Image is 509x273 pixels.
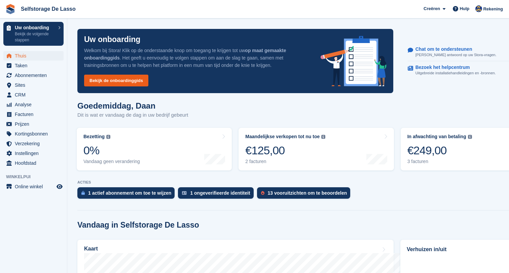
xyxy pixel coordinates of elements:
[3,139,64,148] a: menu
[106,135,110,139] img: icon-info-grey-7440780725fd019a000dd9b08b2336e03edf1995a4989e88bcd33f0948082b44.svg
[84,48,286,61] strong: op maat gemaakte onboardinggids
[321,135,325,139] img: icon-info-grey-7440780725fd019a000dd9b08b2336e03edf1995a4989e88bcd33f0948082b44.svg
[245,144,325,157] div: €125,00
[18,3,78,14] a: Selfstorage De Lasso
[407,134,466,140] div: In afwachting van betaling
[88,190,171,196] div: 1 actief abonnement om toe te wijzen
[77,221,199,230] h2: Vandaag in Selfstorage De Lasso
[407,144,472,157] div: €249,00
[190,190,250,196] div: 1 ongeverifieerde identiteit
[182,191,187,195] img: verify_identity-adf6edd0f0f0b5bbfe63781bf79b02c33cf7c696d77639b501bdc392416b5a36.svg
[5,4,15,14] img: stora-icon-8386f47178a22dfd0bd8f6a31ec36ba5ce8667c1dd55bd0f319d3a0aa187defe.svg
[475,5,482,12] img: Daan Jansen
[77,111,188,119] p: Dit is wat er vandaag de dag in uw bedrijf gebeurt
[245,134,320,140] div: Maandelijkse verkopen tot nu toe
[15,119,55,129] span: Prijzen
[84,36,140,43] p: Uw onboarding
[268,190,347,196] div: 13 vooruitzichten om te beoordelen
[460,5,469,12] span: Hulp
[3,90,64,100] a: menu
[178,187,257,202] a: 1 ongeverifieerde identiteit
[15,182,55,191] span: Online winkel
[415,46,491,52] p: Chat om te ondersteunen
[3,158,64,168] a: menu
[77,187,178,202] a: 1 actief abonnement om toe te wijzen
[84,47,310,69] p: Welkom bij Stora! Klik op de onderstaande knop om toegang te krijgen tot uw . Het geeft u eenvoud...
[3,149,64,158] a: menu
[56,183,64,191] a: Previewwinkel
[415,65,490,70] p: Bezoek het helpcentrum
[15,158,55,168] span: Hoofdstad
[3,119,64,129] a: menu
[15,80,55,90] span: Sites
[83,159,140,164] div: Vandaag geen verandering
[3,182,64,191] a: menu
[415,70,496,76] p: Uitgebreide installatiehandleidingen en -bronnen.
[239,128,394,170] a: Maandelijkse verkopen tot nu toe €125,00 2 facturen
[15,31,55,43] p: Bekijk de volgende stappen
[3,22,64,46] a: Uw onboarding Bekijk de volgende stappen
[261,191,264,195] img: prospect-51fa495bee0391a8d652442698ab0144808aea92771e9ea1ae160a38d050c398.svg
[424,5,440,12] span: Creëren
[84,246,98,252] h2: Kaart
[15,139,55,148] span: Verzekering
[6,173,67,180] span: Winkelpui
[15,110,55,119] span: Facturen
[3,71,64,80] a: menu
[15,90,55,100] span: CRM
[415,52,497,58] p: [PERSON_NAME] antwoord op uw Stora-vragen.
[15,71,55,80] span: Abonnementen
[483,6,503,12] span: Rekening
[321,36,387,86] img: onboarding-info-6c161a55d2c0e0a8cae90662b2fe09162a5109e8cc188191df67fb4f79e88e88.svg
[15,149,55,158] span: Instellingen
[3,61,64,70] a: menu
[407,159,472,164] div: 3 facturen
[245,159,325,164] div: 2 facturen
[77,128,232,170] a: Bezetting 0% Vandaag geen verandering
[15,61,55,70] span: Taken
[15,129,55,139] span: Kortingsbonnen
[3,51,64,61] a: menu
[3,129,64,139] a: menu
[3,100,64,109] a: menu
[15,51,55,61] span: Thuis
[3,80,64,90] a: menu
[83,134,105,140] div: Bezetting
[257,187,354,202] a: 13 vooruitzichten om te beoordelen
[15,100,55,109] span: Analyse
[81,191,85,195] img: active_subscription_to_allocate_icon-d502201f5373d7db506a760aba3b589e785aa758c864c3986d89f69b8ff3...
[77,101,188,110] h1: Goedemiddag, Daan
[15,25,55,30] p: Uw onboarding
[83,144,140,157] div: 0%
[468,135,472,139] img: icon-info-grey-7440780725fd019a000dd9b08b2336e03edf1995a4989e88bcd33f0948082b44.svg
[84,75,148,86] a: Bekijk de onboardinggids
[3,110,64,119] a: menu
